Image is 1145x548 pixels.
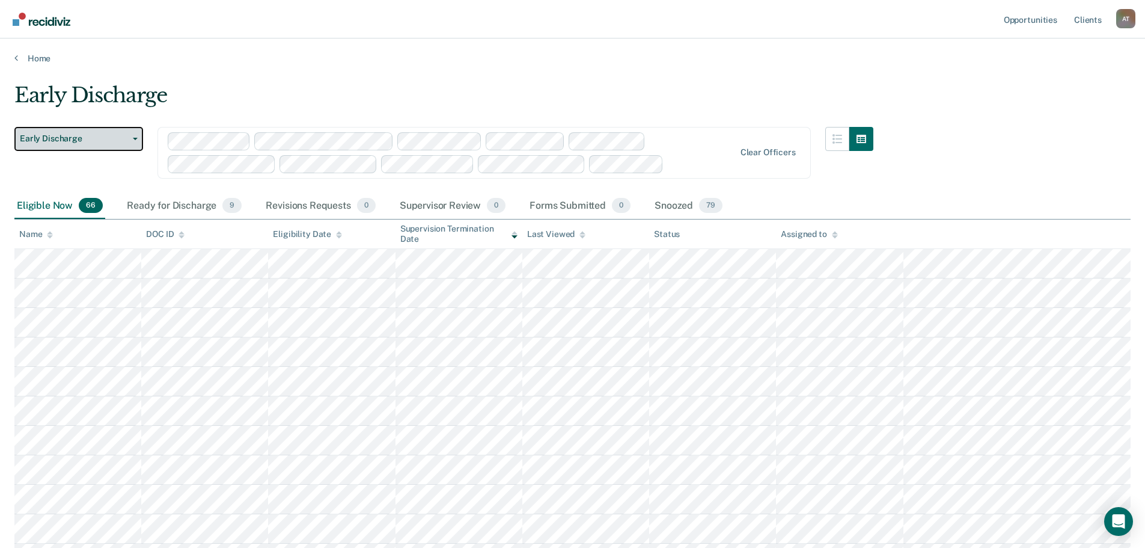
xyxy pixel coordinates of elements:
[487,198,505,214] span: 0
[527,193,633,220] div: Forms Submitted0
[20,134,128,144] span: Early Discharge
[781,229,837,239] div: Assigned to
[527,229,585,239] div: Last Viewed
[1104,507,1133,536] div: Open Intercom Messenger
[273,229,342,239] div: Eligibility Date
[654,229,680,239] div: Status
[612,198,631,214] span: 0
[400,224,518,244] div: Supervision Termination Date
[699,198,722,214] span: 79
[263,193,377,220] div: Revisions Requests0
[14,193,105,220] div: Eligible Now66
[14,53,1131,64] a: Home
[19,229,53,239] div: Name
[652,193,725,220] div: Snoozed79
[740,147,796,158] div: Clear officers
[397,193,508,220] div: Supervisor Review0
[13,13,70,26] img: Recidiviz
[124,193,244,220] div: Ready for Discharge9
[79,198,103,214] span: 66
[357,198,376,214] span: 0
[14,127,143,151] button: Early Discharge
[1116,9,1135,28] button: Profile dropdown button
[146,229,185,239] div: DOC ID
[222,198,242,214] span: 9
[1116,9,1135,28] div: A T
[14,83,873,117] div: Early Discharge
